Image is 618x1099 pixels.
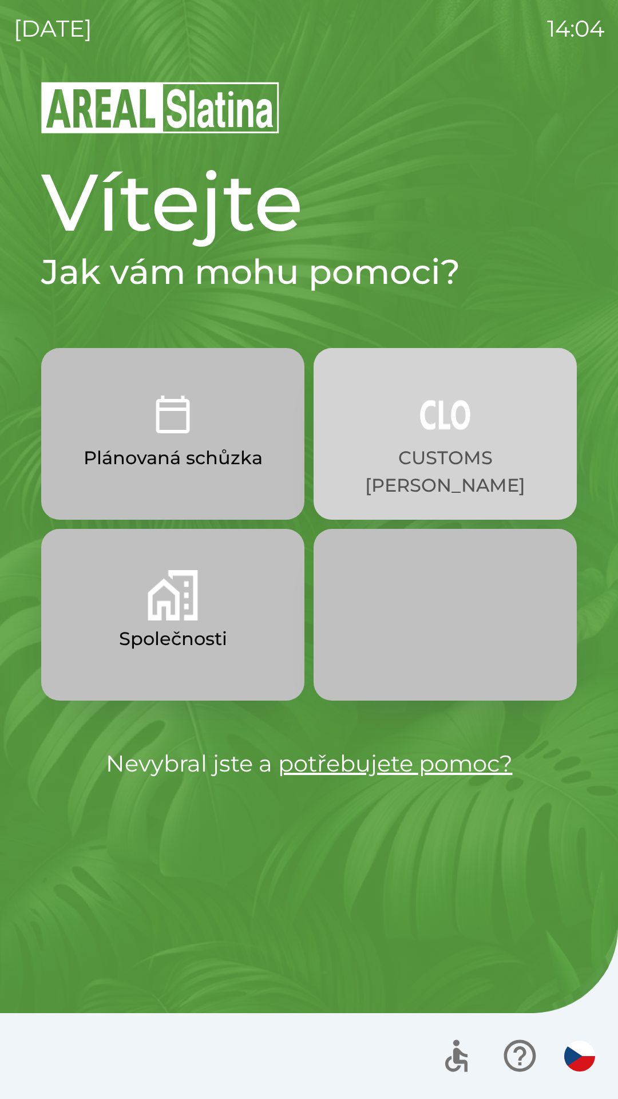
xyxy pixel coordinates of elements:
img: 889875ac-0dea-4846-af73-0927569c3e97.png [420,389,470,440]
p: [DATE] [14,11,92,46]
a: potřebujete pomoc? [278,749,513,777]
img: 0ea463ad-1074-4378-bee6-aa7a2f5b9440.png [148,389,198,440]
p: CUSTOMS [PERSON_NAME] [341,444,549,499]
button: Společnosti [41,529,304,701]
img: Logo [41,80,577,135]
button: CUSTOMS [PERSON_NAME] [314,348,577,520]
h2: Jak vám mohu pomoci? [41,251,577,293]
img: cs flag [564,1041,595,1072]
p: Společnosti [119,625,227,653]
button: Plánovaná schůzka [41,348,304,520]
h1: Vítejte [41,153,577,251]
img: 58b4041c-2a13-40f9-aad2-b58ace873f8c.png [148,570,198,620]
p: Plánovaná schůzka [84,444,263,472]
p: 14:04 [547,11,604,46]
p: Nevybral jste a [41,746,577,781]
